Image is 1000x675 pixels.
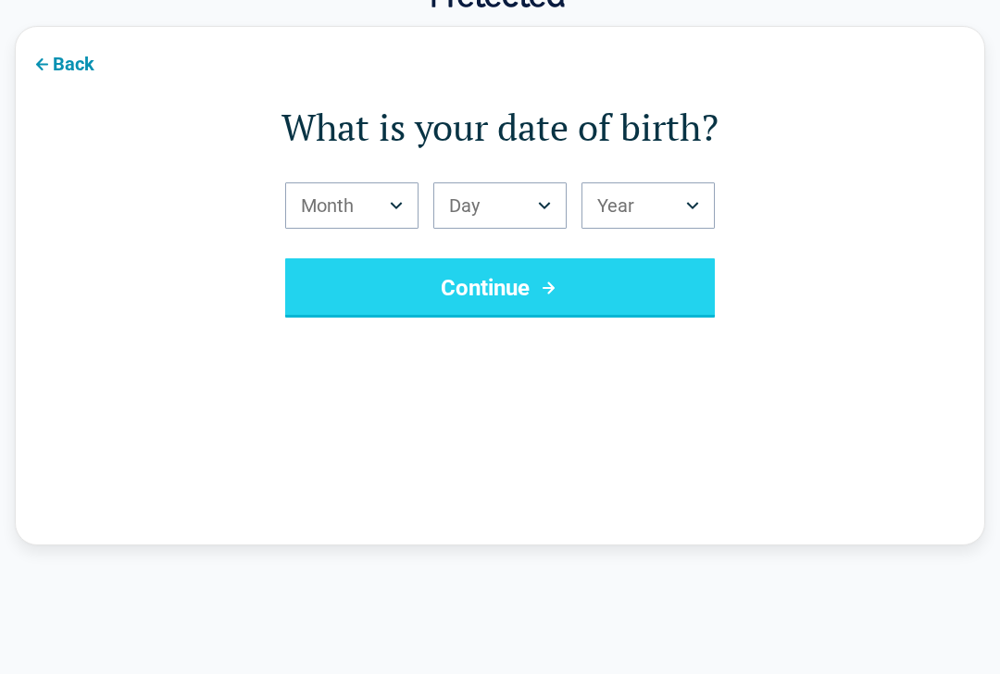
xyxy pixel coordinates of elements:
[16,43,109,84] button: Back
[90,102,910,154] h1: What is your date of birth?
[285,259,715,319] button: Continue
[581,183,715,230] button: Birth Year
[285,183,419,230] button: Birth Month
[433,183,567,230] button: Birth Day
